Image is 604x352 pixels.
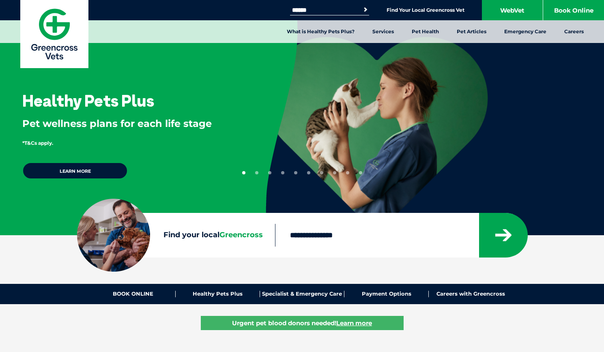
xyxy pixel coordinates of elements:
[495,20,555,43] a: Emergency Care
[242,171,245,174] button: 1 of 10
[260,291,344,297] a: Specialist & Emergency Care
[320,171,323,174] button: 7 of 10
[255,171,258,174] button: 2 of 10
[268,171,271,174] button: 3 of 10
[555,20,593,43] a: Careers
[346,171,349,174] button: 9 of 10
[336,319,372,327] u: Learn more
[359,171,362,174] button: 10 of 10
[361,6,370,14] button: Search
[219,230,263,239] span: Greencross
[22,140,53,146] span: *T&Cs apply.
[22,117,239,131] p: Pet wellness plans for each life stage
[387,7,464,13] a: Find Your Local Greencross Vet
[403,20,448,43] a: Pet Health
[333,171,336,174] button: 8 of 10
[278,20,363,43] a: What is Healthy Pets Plus?
[91,291,176,297] a: BOOK ONLINE
[22,92,154,109] h3: Healthy Pets Plus
[281,171,284,174] button: 4 of 10
[363,20,403,43] a: Services
[77,229,275,241] label: Find your local
[448,20,495,43] a: Pet Articles
[294,171,297,174] button: 5 of 10
[22,162,128,179] a: Learn more
[201,316,404,330] a: Urgent pet blood donors needed!Learn more
[344,291,429,297] a: Payment Options
[429,291,513,297] a: Careers with Greencross
[307,171,310,174] button: 6 of 10
[176,291,260,297] a: Healthy Pets Plus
